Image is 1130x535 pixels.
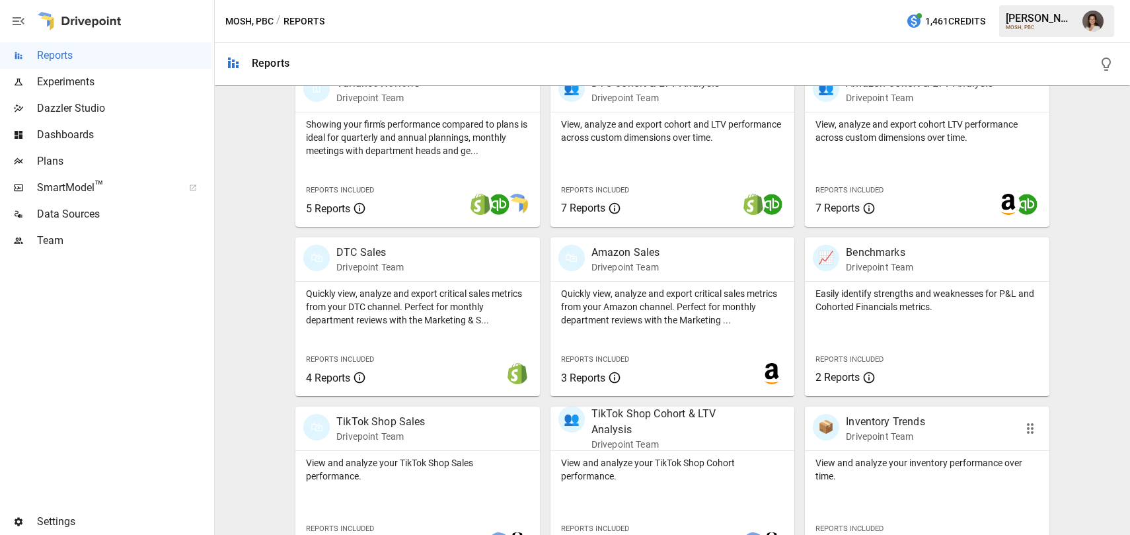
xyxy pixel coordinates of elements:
p: View and analyze your inventory performance over time. [815,456,1039,483]
div: 👥 [558,75,585,102]
p: Drivepoint Team [591,438,749,451]
img: shopify [470,194,491,215]
div: 🛍 [558,245,585,271]
span: Reports Included [815,186,884,194]
img: quickbooks [761,194,782,215]
p: Drivepoint Team [591,261,660,274]
div: 🗓 [303,75,330,102]
p: Drivepoint Team [846,430,924,443]
span: Data Sources [37,206,211,222]
img: shopify [743,194,764,215]
div: / [276,13,281,30]
button: 1,461Credits [901,9,991,34]
div: 👥 [558,406,585,432]
p: Quickly view, analyze and export critical sales metrics from your Amazon channel. Perfect for mon... [561,287,784,327]
div: Reports [252,57,289,69]
span: Reports Included [815,524,884,533]
p: Easily identify strengths and weaknesses for P&L and Cohorted Financials metrics. [815,287,1039,313]
div: 🛍 [303,245,330,271]
p: TikTok Shop Sales [336,414,426,430]
p: View, analyze and export cohort LTV performance across custom dimensions over time. [815,118,1039,144]
img: Franziska Ibscher [1082,11,1104,32]
span: Dazzler Studio [37,101,211,116]
span: Reports Included [306,355,374,364]
p: Drivepoint Team [336,261,404,274]
img: quickbooks [488,194,509,215]
div: 👥 [813,75,839,102]
div: [PERSON_NAME] [1006,12,1074,24]
p: Inventory Trends [846,414,924,430]
p: View, analyze and export cohort and LTV performance across custom dimensions over time. [561,118,784,144]
p: Drivepoint Team [846,261,913,274]
span: Reports Included [561,186,629,194]
p: Showing your firm's performance compared to plans is ideal for quarterly and annual plannings, mo... [306,118,529,157]
img: smart model [507,194,528,215]
p: Drivepoint Team [336,91,420,104]
div: MOSH, PBC [1006,24,1074,30]
p: Benchmarks [846,245,913,261]
span: Team [37,233,211,249]
p: View and analyze your TikTok Shop Sales performance. [306,456,529,483]
span: 2 Reports [815,371,860,384]
span: Reports Included [306,186,374,194]
span: 3 Reports [561,372,605,384]
span: Experiments [37,74,211,90]
span: Dashboards [37,127,211,143]
img: shopify [507,363,528,384]
p: DTC Sales [336,245,404,261]
button: Franziska Ibscher [1074,3,1111,40]
p: Drivepoint Team [336,430,426,443]
div: 🛍 [303,414,330,440]
p: Amazon Sales [591,245,660,261]
span: Reports [37,48,211,63]
p: Drivepoint Team [846,91,993,104]
p: Quickly view, analyze and export critical sales metrics from your DTC channel. Perfect for monthl... [306,287,529,327]
span: ™ [94,178,104,194]
span: Reports Included [815,355,884,364]
span: 5 Reports [306,202,350,215]
span: Settings [37,514,211,530]
p: TikTok Shop Cohort & LTV Analysis [591,406,749,438]
span: 4 Reports [306,372,350,384]
span: 7 Reports [815,202,860,214]
p: Drivepoint Team [591,91,720,104]
span: SmartModel [37,180,174,196]
div: 📈 [813,245,839,271]
span: 1,461 Credits [925,13,985,30]
img: amazon [761,363,782,384]
span: Reports Included [561,355,629,364]
p: View and analyze your TikTok Shop Cohort performance. [561,456,784,483]
span: Reports Included [561,524,629,533]
span: Reports Included [306,524,374,533]
span: 7 Reports [561,202,605,214]
div: 📦 [813,414,839,440]
img: quickbooks [1016,194,1037,215]
span: Plans [37,153,211,169]
img: amazon [998,194,1019,215]
button: MOSH, PBC [225,13,274,30]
